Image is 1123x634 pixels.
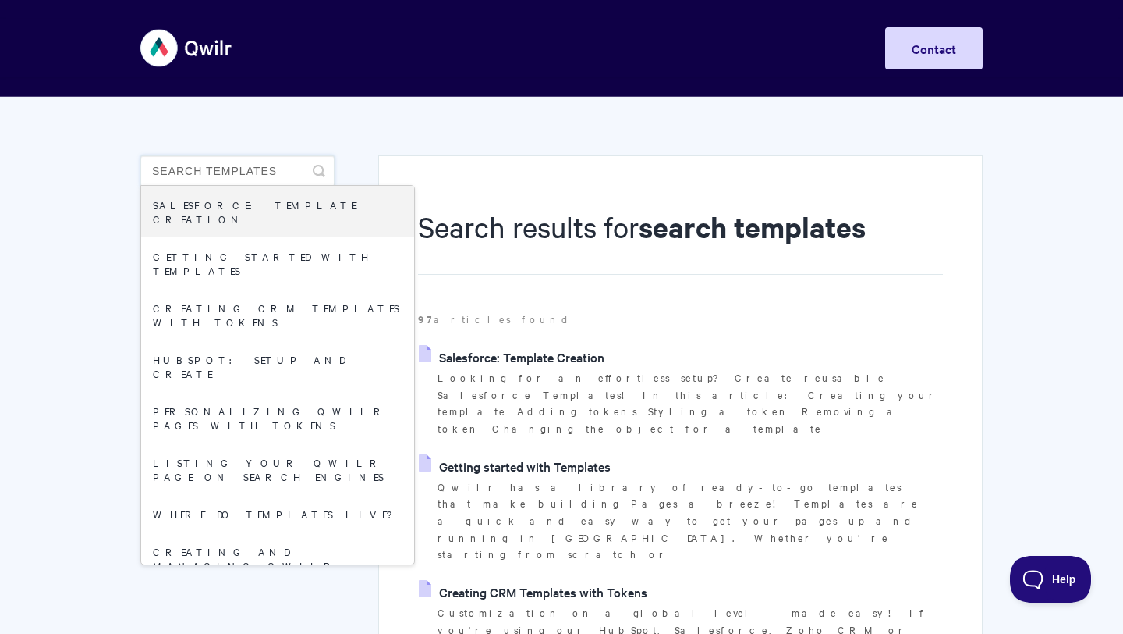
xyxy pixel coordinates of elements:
[418,311,943,328] p: articles found
[438,479,943,564] p: Qwilr has a library of ready-to-go templates that make building Pages a breeze! Templates are a q...
[141,186,414,237] a: Salesforce: Template Creation
[141,532,414,598] a: Creating and managing Qwilr Templates
[885,27,983,69] a: Contact
[438,369,943,437] p: Looking for an effortless setup? Create reusable Salesforce Templates! In this article: Creating ...
[419,454,611,478] a: Getting started with Templates
[141,237,414,289] a: Getting started with Templates
[639,208,866,246] strong: search templates
[141,340,414,392] a: HubSpot: Setup and Create
[141,392,414,443] a: Personalizing Qwilr Pages with Tokens
[418,312,434,326] strong: 97
[1010,556,1092,603] iframe: Toggle Customer Support
[419,580,647,604] a: Creating CRM Templates with Tokens
[141,495,414,532] a: Where Do Templates Live?
[140,155,335,187] input: Search
[140,19,233,77] img: Qwilr Help Center
[141,443,414,495] a: Listing your Qwilr Page on search engines
[419,345,604,369] a: Salesforce: Template Creation
[141,289,414,340] a: Creating CRM Templates with Tokens
[418,207,943,275] h1: Search results for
